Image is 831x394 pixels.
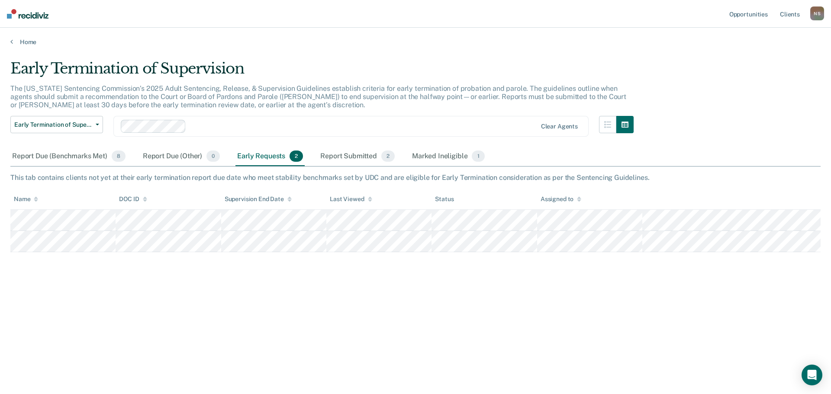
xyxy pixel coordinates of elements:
[10,84,626,109] p: The [US_STATE] Sentencing Commission’s 2025 Adult Sentencing, Release, & Supervision Guidelines e...
[10,173,821,182] div: This tab contains clients not yet at their early termination report due date who meet stability b...
[235,147,305,166] div: Early Requests2
[112,151,126,162] span: 8
[810,6,824,20] button: NS
[290,151,303,162] span: 2
[10,60,634,84] div: Early Termination of Supervision
[7,9,48,19] img: Recidiviz
[14,121,92,128] span: Early Termination of Supervision
[802,365,822,385] div: Open Intercom Messenger
[541,123,578,130] div: Clear agents
[206,151,220,162] span: 0
[225,195,292,203] div: Supervision End Date
[141,147,222,166] div: Report Due (Other)0
[319,147,396,166] div: Report Submitted2
[381,151,395,162] span: 2
[541,195,581,203] div: Assigned to
[410,147,486,166] div: Marked Ineligible1
[330,195,372,203] div: Last Viewed
[119,195,147,203] div: DOC ID
[10,116,103,133] button: Early Termination of Supervision
[810,6,824,20] div: N S
[14,195,38,203] div: Name
[10,147,127,166] div: Report Due (Benchmarks Met)8
[472,151,484,162] span: 1
[435,195,454,203] div: Status
[10,38,821,46] a: Home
